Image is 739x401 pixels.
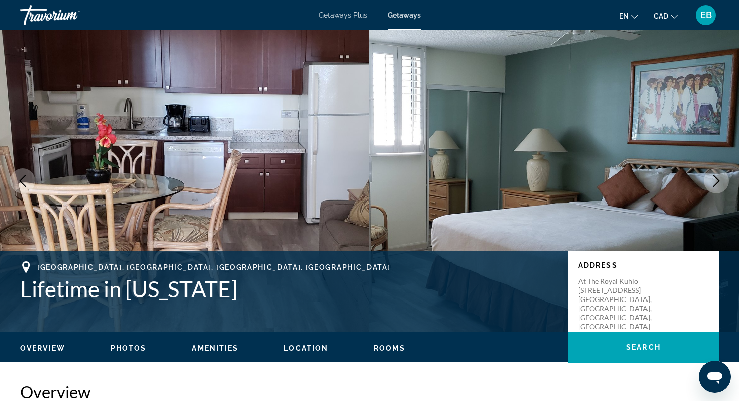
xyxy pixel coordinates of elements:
[192,344,238,353] button: Amenities
[20,2,121,28] a: Travorium
[111,344,147,353] button: Photos
[37,263,390,271] span: [GEOGRAPHIC_DATA], [GEOGRAPHIC_DATA], [GEOGRAPHIC_DATA], [GEOGRAPHIC_DATA]
[20,344,65,353] button: Overview
[626,343,661,351] span: Search
[699,361,731,393] iframe: Button to launch messaging window
[319,11,367,19] a: Getaways Plus
[20,276,558,302] h1: Lifetime in [US_STATE]
[700,10,712,20] span: EB
[654,12,668,20] span: CAD
[619,12,629,20] span: en
[388,11,421,19] a: Getaways
[654,9,678,23] button: Change currency
[704,168,729,193] button: Next image
[10,168,35,193] button: Previous image
[693,5,719,26] button: User Menu
[374,344,405,353] button: Rooms
[568,332,719,363] button: Search
[578,261,709,269] p: Address
[284,344,328,353] button: Location
[619,9,638,23] button: Change language
[578,277,659,331] p: At the Royal Kuhio [STREET_ADDRESS] [GEOGRAPHIC_DATA], [GEOGRAPHIC_DATA], [GEOGRAPHIC_DATA], [GEO...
